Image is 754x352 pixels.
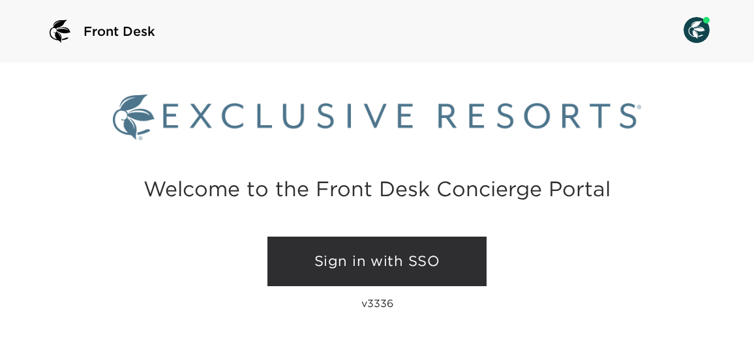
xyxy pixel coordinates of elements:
span: Front Desk [83,22,155,40]
img: logo [44,16,76,47]
a: Sign in with SSO [267,237,487,286]
img: User [684,17,710,43]
p: v3336 [361,297,393,310]
img: Exclusive Resorts logo [113,95,641,140]
h2: Welcome to the Front Desk Concierge Portal [143,179,611,199]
